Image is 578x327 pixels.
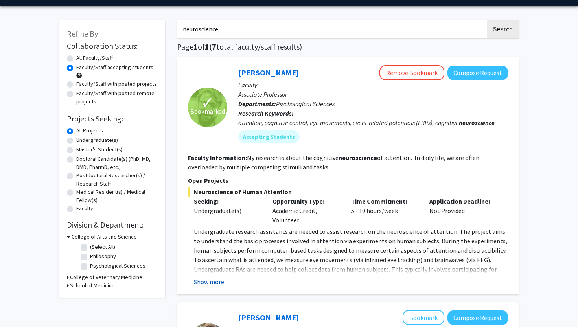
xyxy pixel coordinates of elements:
label: Faculty/Staff with posted remote projects [76,89,157,106]
span: ✓ [201,99,214,107]
span: 1 [193,42,198,51]
label: Psychological Sciences [90,262,145,270]
mat-chip: Accepting Students [238,130,300,143]
div: Academic Credit, Volunteer [267,197,345,225]
p: Undergraduate research assistants are needed to assist research on the neuroscience of attention.... [194,227,508,302]
label: Faculty/Staff accepting students [76,63,153,72]
label: Master's Student(s) [76,145,123,154]
label: (Select All) [90,243,115,251]
h3: School of Medicine [70,281,115,290]
button: Compose Request to Nicholas Gaspelin [447,66,508,80]
a: [PERSON_NAME] [238,68,299,77]
span: Psychological Sciences [276,100,335,108]
h3: College of Veterinary Medicine [70,273,142,281]
label: Faculty [76,204,93,213]
button: Show more [194,277,224,287]
span: Bookmarked [190,107,225,116]
span: Neuroscience of Human Attention [188,187,508,197]
div: attention, cognitive control, eye movements, event-related potentials (ERPs), cognitive [238,118,508,127]
label: Doctoral Candidate(s) (PhD, MD, DMD, PharmD, etc.) [76,155,157,171]
div: Not Provided [423,197,502,225]
label: Undergraduate(s) [76,136,118,144]
h2: Projects Seeking: [67,114,157,123]
p: Faculty [238,80,508,90]
span: 1 [205,42,209,51]
fg-read-more: My research is about the cognitive of attention. In daily life, we are often overloaded by multip... [188,154,479,171]
label: Medical Resident(s) / Medical Fellow(s) [76,188,157,204]
label: Philosophy [90,252,116,261]
b: Faculty Information: [188,154,247,162]
b: Research Keywords: [238,109,294,117]
h1: Page of ( total faculty/staff results) [177,42,519,51]
p: Application Deadline: [429,197,496,206]
div: 5 - 10 hours/week [345,197,424,225]
p: Time Commitment: [351,197,418,206]
b: Departments: [238,100,276,108]
div: Undergraduate(s) [194,206,261,215]
label: All Projects [76,127,103,135]
input: Search Keywords [177,20,486,38]
p: Open Projects [188,176,508,185]
button: Add David Kline to Bookmarks [403,310,444,325]
h2: Collaboration Status: [67,41,157,51]
b: neuroscience [459,119,495,127]
a: [PERSON_NAME] [238,312,299,322]
label: Postdoctoral Researcher(s) / Research Staff [76,171,157,188]
h2: Division & Department: [67,220,157,230]
p: Opportunity Type: [272,197,339,206]
button: Remove Bookmark [379,65,444,80]
iframe: Chat [6,292,33,321]
span: 7 [212,42,216,51]
button: Search [487,20,519,38]
span: Refine By [67,29,98,39]
label: Faculty/Staff with posted projects [76,80,157,88]
p: Associate Professor [238,90,508,99]
h3: College of Arts and Science [72,233,137,241]
label: All Faculty/Staff [76,54,113,62]
button: Compose Request to David Kline [447,310,508,325]
p: Seeking: [194,197,261,206]
b: neuroscience [339,154,377,162]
